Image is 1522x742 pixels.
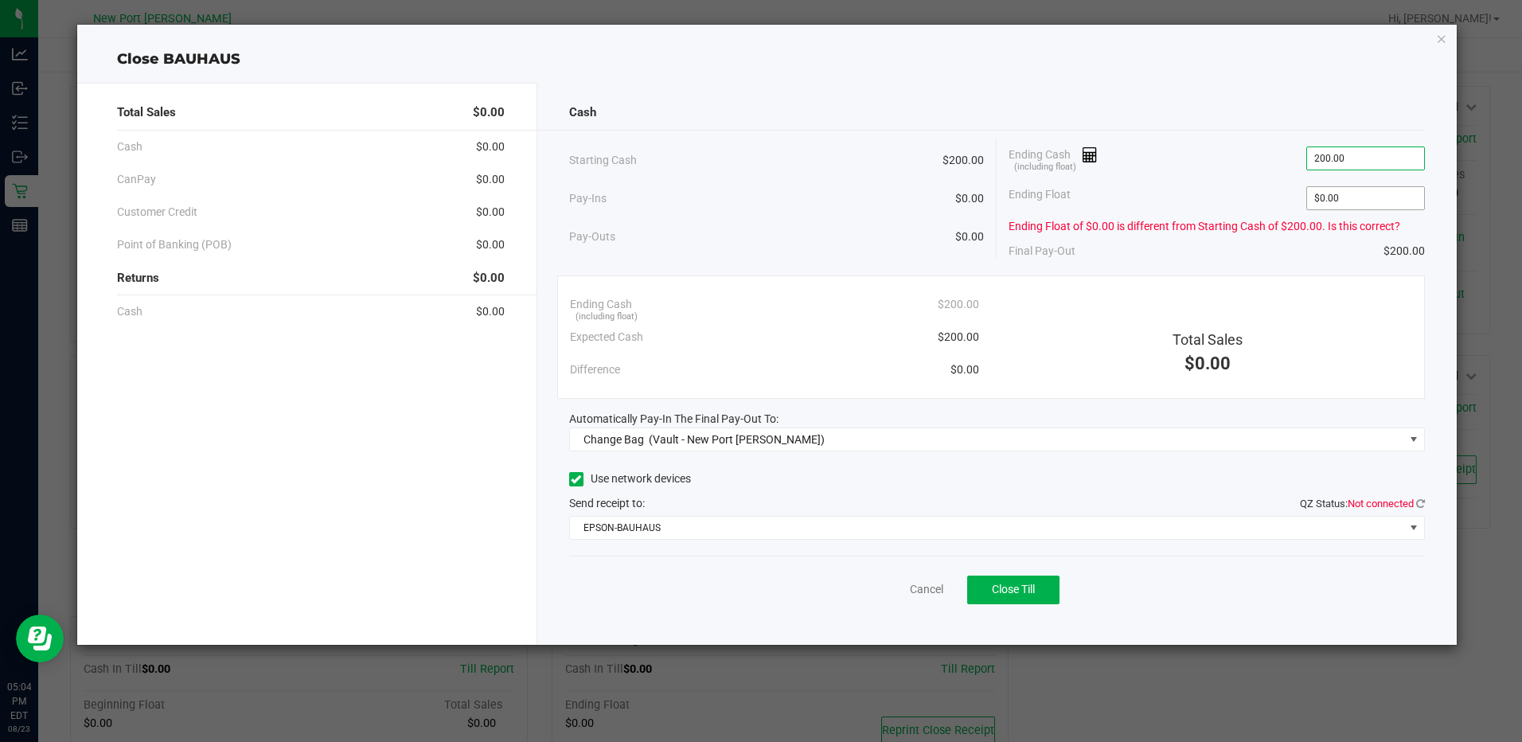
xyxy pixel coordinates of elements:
iframe: Resource center [16,615,64,662]
span: $0.00 [473,269,505,287]
span: Ending Cash [1009,146,1098,170]
span: Ending Cash [570,296,632,313]
span: Pay-Outs [569,228,615,245]
span: Pay-Ins [569,190,607,207]
button: Close Till [967,576,1060,604]
span: Cash [569,103,596,122]
span: $0.00 [476,171,505,188]
span: $200.00 [938,296,979,313]
span: Customer Credit [117,204,197,221]
span: $0.00 [955,190,984,207]
span: $0.00 [473,103,505,122]
span: Cash [117,139,142,155]
span: $0.00 [476,303,505,320]
span: Close Till [992,583,1035,596]
span: Difference [570,361,620,378]
span: Expected Cash [570,329,643,346]
label: Use network devices [569,471,691,487]
span: Ending Float [1009,186,1071,210]
span: $0.00 [950,361,979,378]
span: $200.00 [942,152,984,169]
div: Ending Float of $0.00 is different from Starting Cash of $200.00. Is this correct? [1009,218,1424,235]
span: EPSON-BAUHAUS [570,517,1404,539]
span: $200.00 [938,329,979,346]
span: $0.00 [476,204,505,221]
span: $0.00 [1184,353,1231,373]
span: Total Sales [117,103,176,122]
span: (including float) [576,310,638,324]
span: Final Pay-Out [1009,243,1075,260]
span: Send receipt to: [569,497,645,510]
div: Close BAUHAUS [77,49,1456,70]
span: QZ Status: [1300,498,1425,510]
span: $0.00 [955,228,984,245]
span: (including float) [1014,161,1076,174]
span: Automatically Pay-In The Final Pay-Out To: [569,412,779,425]
a: Cancel [910,581,943,598]
span: Change Bag [583,433,644,446]
span: Cash [117,303,142,320]
span: $0.00 [476,236,505,253]
span: $0.00 [476,139,505,155]
span: Not connected [1348,498,1414,510]
span: CanPay [117,171,156,188]
span: Total Sales [1173,331,1243,348]
span: Point of Banking (POB) [117,236,232,253]
span: (Vault - New Port [PERSON_NAME]) [649,433,825,446]
span: Starting Cash [569,152,637,169]
div: Returns [117,261,504,295]
span: $200.00 [1383,243,1425,260]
